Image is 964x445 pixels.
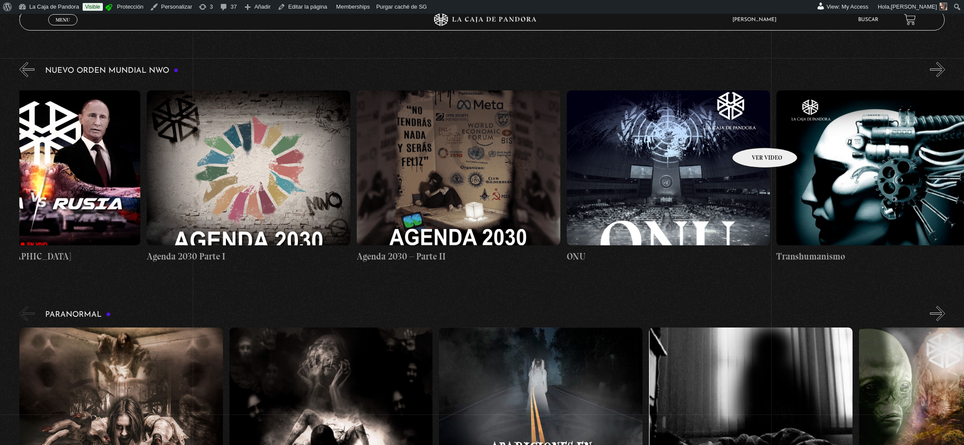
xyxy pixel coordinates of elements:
[19,306,34,321] button: Previous
[53,24,73,30] span: Cerrar
[19,62,34,77] button: Previous
[904,14,916,25] a: View your shopping cart
[45,311,111,319] h3: Paranormal
[357,250,560,263] h4: Agenda 2030 – Parte II
[567,83,770,270] a: ONU
[147,83,350,270] a: Agenda 2030 Parte I
[56,17,70,22] span: Menu
[567,250,770,263] h4: ONU
[891,3,937,10] span: [PERSON_NAME]
[858,17,878,22] a: Buscar
[147,250,350,263] h4: Agenda 2030 Parte I
[930,306,945,321] button: Next
[930,62,945,77] button: Next
[357,83,560,270] a: Agenda 2030 – Parte II
[83,3,103,11] a: Visible
[45,67,179,75] h3: Nuevo Orden Mundial NWO
[728,17,785,22] span: [PERSON_NAME]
